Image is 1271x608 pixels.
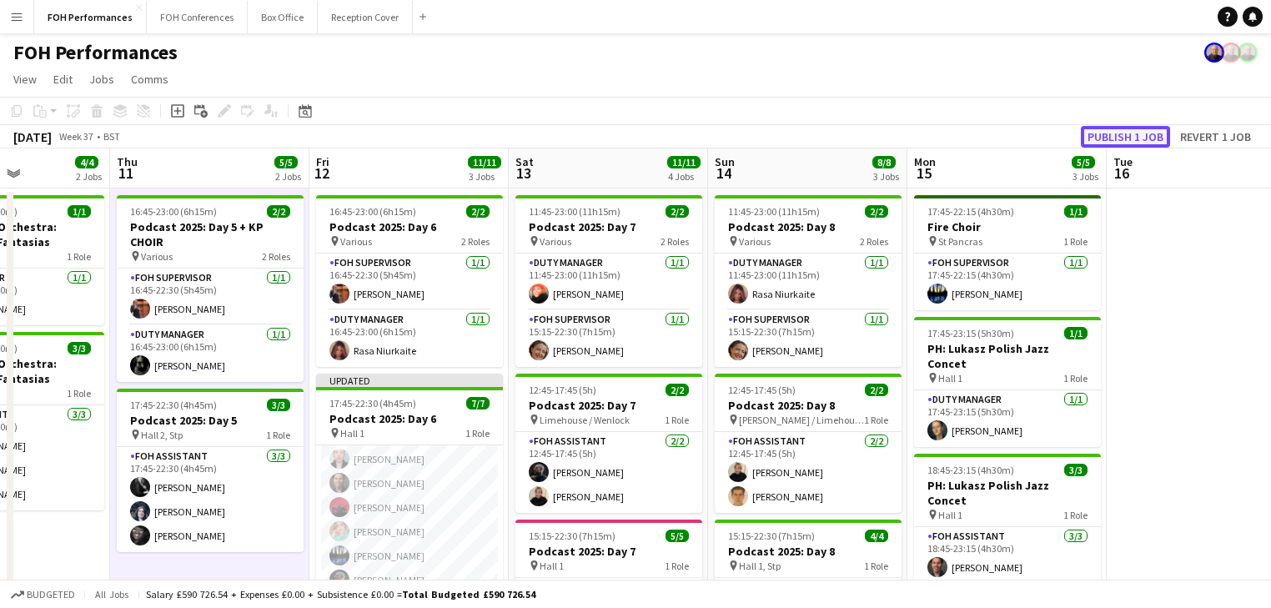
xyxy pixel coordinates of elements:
[665,560,689,572] span: 1 Role
[103,130,120,143] div: BST
[1111,163,1133,183] span: 16
[275,170,301,183] div: 2 Jobs
[248,1,318,33] button: Box Office
[316,310,503,367] app-card-role: Duty Manager1/116:45-23:00 (6h15m)Rasa Niurkaite
[715,374,902,513] div: 12:45-17:45 (5h)2/2Podcast 2025: Day 8 [PERSON_NAME] / Limehouse / Wenlock + STP1 RoleFOH Assista...
[92,588,132,600] span: All jobs
[728,530,815,542] span: 15:15-22:30 (7h15m)
[914,195,1101,310] div: 17:45-22:15 (4h30m)1/1Fire Choir St Pancras1 RoleFOH Supervisor1/117:45-22:15 (4h30m)[PERSON_NAME]
[117,219,304,249] h3: Podcast 2025: Day 5 + KP CHOIR
[667,156,701,168] span: 11/11
[266,429,290,441] span: 1 Role
[83,68,121,90] a: Jobs
[912,163,936,183] span: 15
[715,195,902,367] app-job-card: 11:45-23:00 (11h15m)2/2Podcast 2025: Day 8 Various2 RolesDuty Manager1/111:45-23:00 (11h15m)Rasa ...
[515,374,702,513] app-job-card: 12:45-17:45 (5h)2/2Podcast 2025: Day 7 Limehouse / Wenlock1 RoleFOH Assistant2/212:45-17:45 (5h)[...
[131,72,168,87] span: Comms
[739,414,864,426] span: [PERSON_NAME] / Limehouse / Wenlock + STP
[1204,43,1224,63] app-user-avatar: PERM Chris Nye
[715,254,902,310] app-card-role: Duty Manager1/111:45-23:00 (11h15m)Rasa Niurkaite
[666,384,689,396] span: 2/2
[466,205,490,218] span: 2/2
[938,372,962,384] span: Hall 1
[7,68,43,90] a: View
[715,154,735,169] span: Sun
[141,250,173,263] span: Various
[665,414,689,426] span: 1 Role
[274,156,298,168] span: 5/5
[715,432,902,513] app-card-role: FOH Assistant2/212:45-17:45 (5h)[PERSON_NAME][PERSON_NAME]
[540,560,564,572] span: Hall 1
[13,72,37,87] span: View
[739,560,781,572] span: Hall 1, Stp
[513,163,534,183] span: 13
[927,205,1014,218] span: 17:45-22:15 (4h30m)
[515,195,702,367] app-job-card: 11:45-23:00 (11h15m)2/2Podcast 2025: Day 7 Various2 RolesDuty Manager1/111:45-23:00 (11h15m)[PERS...
[1073,170,1098,183] div: 3 Jobs
[13,128,52,145] div: [DATE]
[461,235,490,248] span: 2 Roles
[515,219,702,234] h3: Podcast 2025: Day 7
[914,341,1101,371] h3: PH: Lukasz Polish Jazz Concet
[1064,327,1088,339] span: 1/1
[117,269,304,325] app-card-role: FOH Supervisor1/116:45-22:30 (5h45m)[PERSON_NAME]
[914,219,1101,234] h3: Fire Choir
[329,397,416,410] span: 17:45-22:30 (4h45m)
[540,235,571,248] span: Various
[314,163,329,183] span: 12
[715,219,902,234] h3: Podcast 2025: Day 8
[316,195,503,367] app-job-card: 16:45-23:00 (6h15m)2/2Podcast 2025: Day 6 Various2 RolesFOH Supervisor1/116:45-22:30 (5h45m)[PERS...
[130,205,217,218] span: 16:45-23:00 (6h15m)
[1238,43,1258,63] app-user-avatar: PERM Chris Nye
[914,154,936,169] span: Mon
[402,588,535,600] span: Total Budgeted £590 726.54
[316,254,503,310] app-card-role: FOH Supervisor1/116:45-22:30 (5h45m)[PERSON_NAME]
[146,588,535,600] div: Salary £590 726.54 + Expenses £0.00 + Subsistence £0.00 =
[117,447,304,552] app-card-role: FOH Assistant3/317:45-22:30 (4h45m)[PERSON_NAME][PERSON_NAME][PERSON_NAME]
[318,1,413,33] button: Reception Cover
[914,478,1101,508] h3: PH: Lukasz Polish Jazz Concet
[666,530,689,542] span: 5/5
[34,1,147,33] button: FOH Performances
[267,399,290,411] span: 3/3
[316,411,503,426] h3: Podcast 2025: Day 6
[68,205,91,218] span: 1/1
[864,560,888,572] span: 1 Role
[864,414,888,426] span: 1 Role
[47,68,79,90] a: Edit
[68,342,91,354] span: 3/3
[865,384,888,396] span: 2/2
[515,398,702,413] h3: Podcast 2025: Day 7
[466,397,490,410] span: 7/7
[76,170,102,183] div: 2 Jobs
[53,72,73,87] span: Edit
[465,427,490,440] span: 1 Role
[728,205,820,218] span: 11:45-23:00 (11h15m)
[728,384,796,396] span: 12:45-17:45 (5h)
[1173,126,1258,148] button: Revert 1 job
[860,235,888,248] span: 2 Roles
[715,544,902,559] h3: Podcast 2025: Day 8
[130,399,217,411] span: 17:45-22:30 (4h45m)
[914,254,1101,310] app-card-role: FOH Supervisor1/117:45-22:15 (4h30m)[PERSON_NAME]
[529,384,596,396] span: 12:45-17:45 (5h)
[1221,43,1241,63] app-user-avatar: PERM Chris Nye
[540,414,630,426] span: Limehouse / Wenlock
[329,205,416,218] span: 16:45-23:00 (6h15m)
[67,387,91,399] span: 1 Role
[914,317,1101,447] app-job-card: 17:45-23:15 (5h30m)1/1PH: Lukasz Polish Jazz Concet Hall 11 RoleDuty Manager1/117:45-23:15 (5h30m...
[1081,126,1170,148] button: Publish 1 job
[117,325,304,382] app-card-role: Duty Manager1/116:45-23:00 (6h15m)[PERSON_NAME]
[1072,156,1095,168] span: 5/5
[27,589,75,600] span: Budgeted
[865,530,888,542] span: 4/4
[117,195,304,382] app-job-card: 16:45-23:00 (6h15m)2/2Podcast 2025: Day 5 + KP CHOIR Various2 RolesFOH Supervisor1/116:45-22:30 (...
[515,310,702,367] app-card-role: FOH Supervisor1/115:15-22:30 (7h15m)[PERSON_NAME]
[1113,154,1133,169] span: Tue
[529,205,620,218] span: 11:45-23:00 (11h15m)
[340,235,372,248] span: Various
